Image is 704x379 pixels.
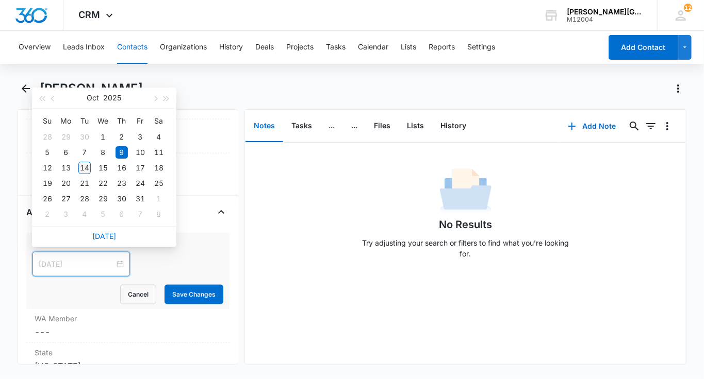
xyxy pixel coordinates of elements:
div: 25 [153,177,165,189]
td: 2025-10-27 [57,191,75,206]
p: Try adjusting your search or filters to find what you’re looking for. [357,237,574,259]
h1: No Results [439,217,492,232]
button: Search... [626,118,643,134]
button: ... [320,110,343,142]
div: 12 [41,162,54,174]
td: 2025-10-09 [112,145,131,160]
td: 2025-10-16 [112,160,131,176]
div: 23 [116,177,128,189]
div: 8 [153,208,165,220]
button: Cancel [120,285,156,304]
div: 10 [134,146,146,159]
div: 16 [116,162,128,174]
div: 2 [41,208,54,220]
div: 4 [78,208,91,220]
button: Reports [429,31,455,64]
button: Lists [399,110,432,142]
div: 11 [153,146,165,159]
label: WA Member [35,313,221,324]
div: 6 [60,146,72,159]
td: 2025-10-30 [112,191,131,206]
button: Oct [87,88,100,108]
div: State[US_STATE] [26,343,230,377]
td: 2025-10-21 [75,176,94,191]
th: Su [38,113,57,129]
input: Oct 9, 2025 [39,259,114,270]
button: Projects [286,31,314,64]
td: 2025-11-01 [150,191,168,206]
div: 29 [97,193,109,205]
td: 2025-10-11 [150,145,168,160]
dd: --- [35,326,221,338]
div: 2 [116,131,128,143]
div: 4 [153,131,165,143]
div: 3 [134,131,146,143]
td: 2025-10-23 [112,176,131,191]
button: History [219,31,243,64]
div: notifications count [684,4,692,12]
button: Notes [245,110,283,142]
td: 2025-10-28 [75,191,94,206]
td: 2025-10-31 [131,191,150,206]
div: 1 [97,131,109,143]
button: Leads Inbox [63,31,105,64]
img: No Data [440,165,492,217]
div: 3 [60,208,72,220]
td: 2025-10-14 [75,160,94,176]
div: 31 [134,193,146,205]
th: Th [112,113,131,129]
td: 2025-11-03 [57,206,75,222]
button: Organizations [160,31,207,64]
td: 2025-09-30 [75,129,94,145]
div: 14 [78,162,91,174]
td: 2025-10-04 [150,129,168,145]
td: 2025-10-22 [94,176,112,191]
td: 2025-10-19 [38,176,57,191]
div: 5 [97,208,109,220]
th: Sa [150,113,168,129]
button: Settings [467,31,495,64]
td: 2025-10-01 [94,129,112,145]
button: Save Changes [165,285,223,304]
th: Tu [75,113,94,129]
button: Add Contact [609,35,678,60]
button: Lists [401,31,416,64]
div: 13 [60,162,72,174]
td: 2025-11-02 [38,206,57,222]
td: 2025-10-24 [131,176,150,191]
td: 2025-10-07 [75,145,94,160]
div: 9 [116,146,128,159]
button: Tasks [326,31,346,64]
button: Overview [19,31,51,64]
div: Created[DATE] 10:19am [26,153,230,187]
div: 28 [78,193,91,205]
td: 2025-10-15 [94,160,112,176]
td: 2025-10-02 [112,129,131,145]
td: 2025-11-08 [150,206,168,222]
button: Filters [643,118,659,134]
th: Mo [57,113,75,129]
div: 6 [116,208,128,220]
div: 15 [97,162,109,174]
th: Fr [131,113,150,129]
td: 2025-09-28 [38,129,57,145]
button: Deals [255,31,274,64]
div: 29 [60,131,72,143]
div: account id [567,16,642,23]
td: 2025-10-10 [131,145,150,160]
div: 1 [153,193,165,205]
th: We [94,113,112,129]
td: 2025-10-29 [94,191,112,206]
div: 8 [97,146,109,159]
button: Tasks [283,110,320,142]
td: 2025-10-25 [150,176,168,191]
div: account name [567,8,642,16]
td: 2025-10-06 [57,145,75,160]
button: Add Note [558,114,626,139]
div: 30 [78,131,91,143]
td: 2025-11-04 [75,206,94,222]
td: 2025-11-05 [94,206,112,222]
button: Close [213,204,230,220]
button: Overflow Menu [659,118,676,134]
td: 2025-10-26 [38,191,57,206]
